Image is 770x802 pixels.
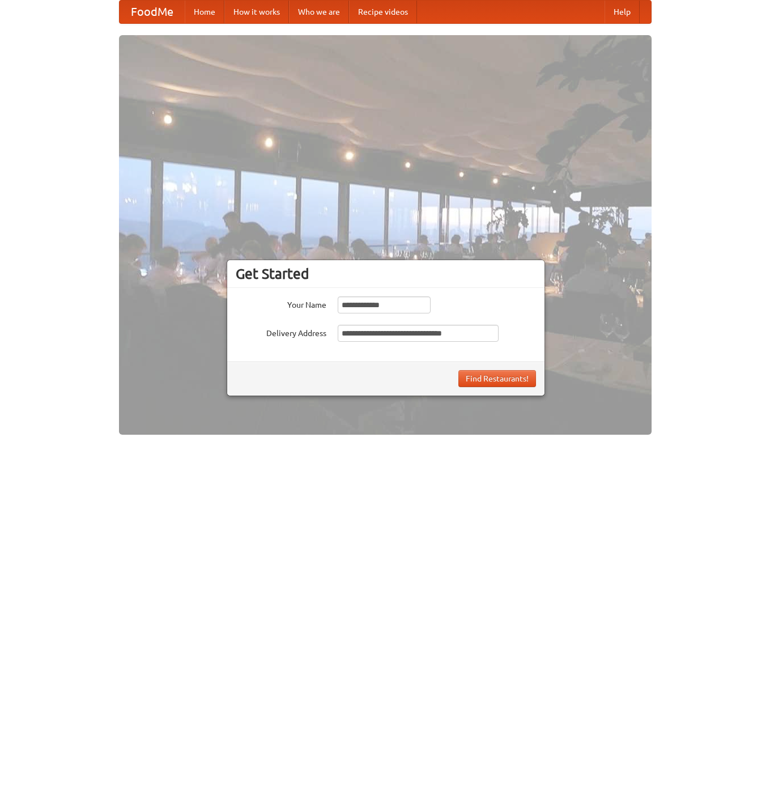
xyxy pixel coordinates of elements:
a: FoodMe [120,1,185,23]
a: Who we are [289,1,349,23]
a: Home [185,1,224,23]
h3: Get Started [236,265,536,282]
label: Delivery Address [236,325,326,339]
label: Your Name [236,296,326,311]
a: Help [605,1,640,23]
button: Find Restaurants! [458,370,536,387]
a: How it works [224,1,289,23]
a: Recipe videos [349,1,417,23]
